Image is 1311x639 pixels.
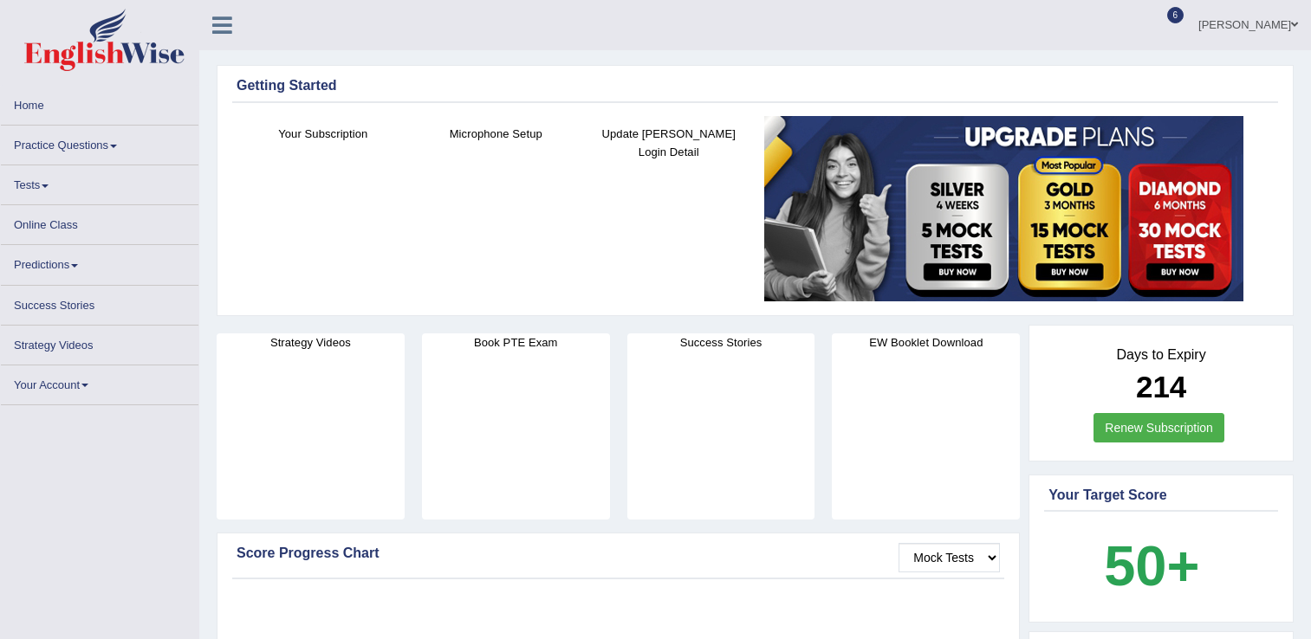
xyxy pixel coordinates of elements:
[764,116,1243,301] img: small5.jpg
[1094,413,1224,442] a: Renew Subscription
[1136,370,1186,403] b: 214
[1,86,198,119] a: Home
[1,286,198,319] a: Success Stories
[1167,7,1184,23] span: 6
[1,245,198,279] a: Predictions
[237,543,1000,564] div: Score Progress Chart
[217,333,405,352] h4: Strategy Videos
[422,333,610,352] h4: Book PTE Exam
[419,125,574,143] h4: Microphone Setup
[1,365,198,399] a: Your Account
[832,333,1020,352] h4: EW Booklet Download
[1,126,198,159] a: Practice Questions
[1,205,198,239] a: Online Class
[591,125,747,161] h4: Update [PERSON_NAME] Login Detail
[237,75,1274,96] div: Getting Started
[245,125,401,143] h4: Your Subscription
[1048,347,1274,363] h4: Days to Expiry
[1,165,198,199] a: Tests
[1,326,198,359] a: Strategy Videos
[627,333,815,352] h4: Success Stories
[1104,534,1199,597] b: 50+
[1048,485,1274,506] div: Your Target Score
